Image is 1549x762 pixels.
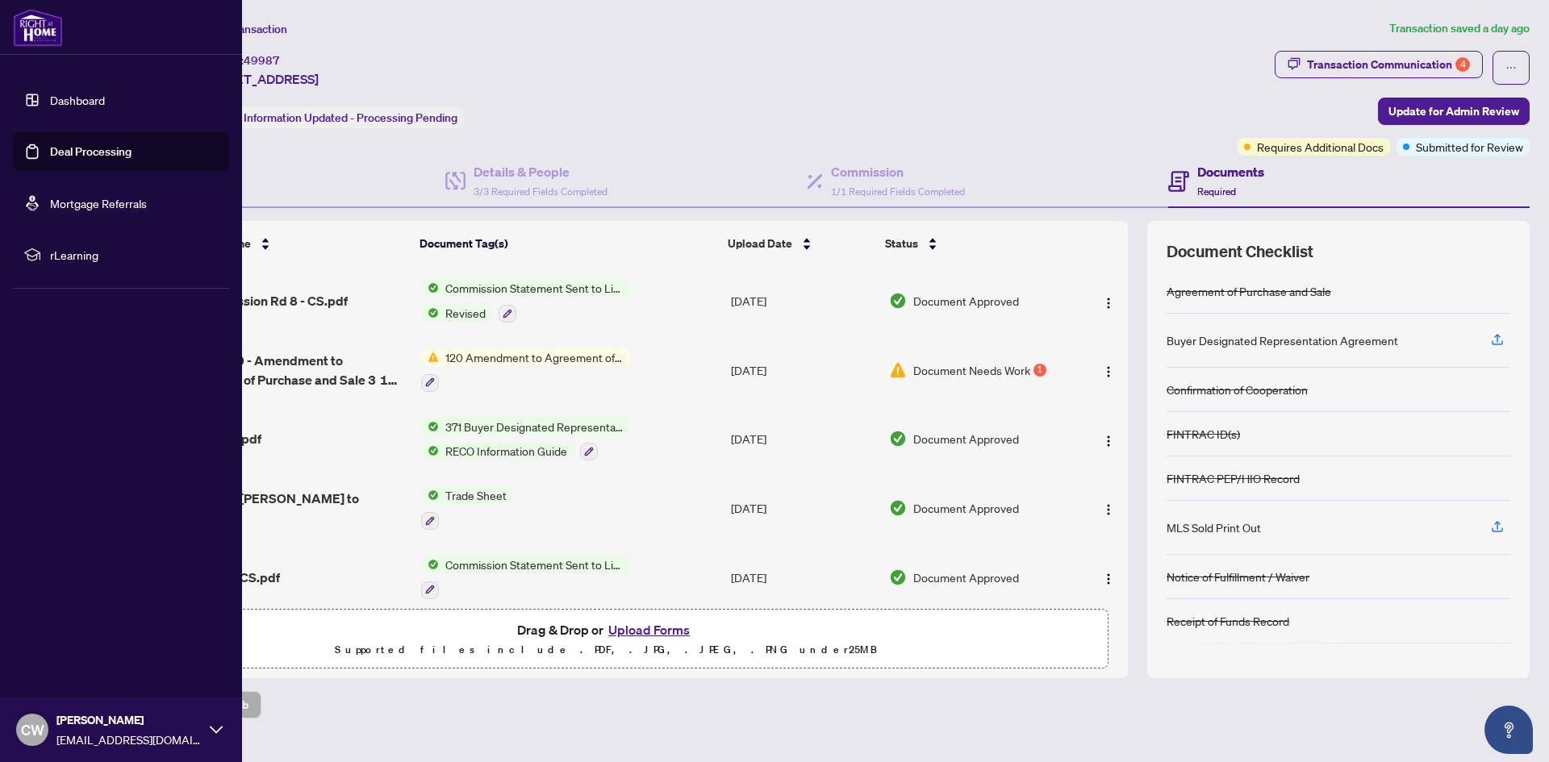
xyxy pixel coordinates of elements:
[1167,518,1261,536] div: MLS Sold Print Out
[56,731,202,748] span: [EMAIL_ADDRESS][DOMAIN_NAME]
[724,473,882,543] td: [DATE]
[201,22,287,36] span: View Transaction
[1455,57,1470,72] div: 4
[728,235,792,252] span: Upload Date
[885,235,918,252] span: Status
[56,711,202,729] span: [PERSON_NAME]
[1197,162,1264,181] h4: Documents
[1389,19,1530,38] article: Transaction saved a day ago
[724,543,882,612] td: [DATE]
[913,292,1019,310] span: Document Approved
[889,361,907,379] img: Document Status
[517,619,695,640] span: Drag & Drop or
[474,185,607,198] span: 3/3 Required Fields Completed
[1167,469,1300,487] div: FINTRAC PEP/HIO Record
[889,499,907,517] img: Document Status
[1167,568,1309,585] div: Notice of Fulfillment / Waiver
[1167,381,1308,398] div: Confirmation of Cooperation
[1257,138,1384,156] span: Requires Additional Docs
[244,110,457,125] span: Information Updated - Processing Pending
[200,106,464,128] div: Status:
[413,221,721,266] th: Document Tag(s)
[1102,573,1115,585] img: Logo
[50,93,105,107] a: Dashboard
[173,351,408,389] span: Ontario 120 - Amendment to Agreement of Purchase and Sale 3 1 3.pdf
[1102,503,1115,516] img: Logo
[721,221,879,266] th: Upload Date
[1167,331,1398,349] div: Buyer Designated Representation Agreement
[1167,282,1331,300] div: Agreement of Purchase and Sale
[173,489,408,527] span: 2515603 - [PERSON_NAME] to review.pdf
[831,185,965,198] span: 1/1 Required Fields Completed
[1102,435,1115,448] img: Logo
[889,568,907,586] img: Document Status
[439,304,492,322] span: Revised
[50,144,132,159] a: Deal Processing
[913,361,1030,379] span: Document Needs Work
[439,556,630,573] span: Commission Statement Sent to Listing Brokerage
[1484,706,1533,754] button: Open asap
[889,430,907,448] img: Document Status
[104,610,1108,669] span: Drag & Drop orUpload FormsSupported files include .PDF, .JPG, .JPEG, .PNG under25MB
[879,221,1069,266] th: Status
[200,69,319,89] span: [STREET_ADDRESS]
[421,279,630,323] button: Status IconCommission Statement Sent to Listing BrokerageStatus IconRevised
[1167,612,1289,630] div: Receipt of Funds Record
[21,718,44,741] span: CW
[1378,98,1530,125] button: Update for Admin Review
[1167,425,1240,443] div: FINTRAC ID(s)
[421,486,513,530] button: Status IconTrade Sheet
[1167,240,1313,263] span: Document Checklist
[50,196,147,210] a: Mortgage Referrals
[421,556,439,573] img: Status Icon
[1307,52,1470,77] div: Transaction Communication
[913,568,1019,586] span: Document Approved
[1096,564,1121,590] button: Logo
[724,335,882,405] td: [DATE]
[913,430,1019,448] span: Document Approved
[421,442,439,460] img: Status Icon
[439,279,630,297] span: Commission Statement Sent to Listing Brokerage
[1096,495,1121,521] button: Logo
[889,292,907,310] img: Document Status
[831,162,965,181] h4: Commission
[13,8,63,47] img: logo
[1033,364,1046,377] div: 1
[1388,98,1519,124] span: Update for Admin Review
[421,304,439,322] img: Status Icon
[603,619,695,640] button: Upload Forms
[1096,288,1121,314] button: Logo
[421,418,630,461] button: Status Icon371 Buyer Designated Representation Agreement - Authority for Purchase or LeaseStatus ...
[474,162,607,181] h4: Details & People
[1505,62,1517,73] span: ellipsis
[1096,357,1121,383] button: Logo
[439,348,630,366] span: 120 Amendment to Agreement of Purchase and Sale
[173,291,348,310] span: 409 Concession Rd 8 - CS.pdf
[913,499,1019,517] span: Document Approved
[439,418,630,435] span: 371 Buyer Designated Representation Agreement - Authority for Purchase or Lease
[421,556,630,599] button: Status IconCommission Statement Sent to Listing Brokerage
[421,418,439,435] img: Status Icon
[421,486,439,504] img: Status Icon
[1275,51,1483,78] button: Transaction Communication4
[724,405,882,474] td: [DATE]
[421,279,439,297] img: Status Icon
[439,442,574,460] span: RECO Information Guide
[439,486,513,504] span: Trade Sheet
[1102,297,1115,310] img: Logo
[421,348,630,392] button: Status Icon120 Amendment to Agreement of Purchase and Sale
[244,53,280,68] span: 49987
[167,221,414,266] th: (14) File Name
[1102,365,1115,378] img: Logo
[114,640,1098,660] p: Supported files include .PDF, .JPG, .JPEG, .PNG under 25 MB
[1096,426,1121,452] button: Logo
[1416,138,1523,156] span: Submitted for Review
[50,246,218,264] span: rLearning
[1197,185,1236,198] span: Required
[421,348,439,366] img: Status Icon
[724,266,882,335] td: [DATE]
